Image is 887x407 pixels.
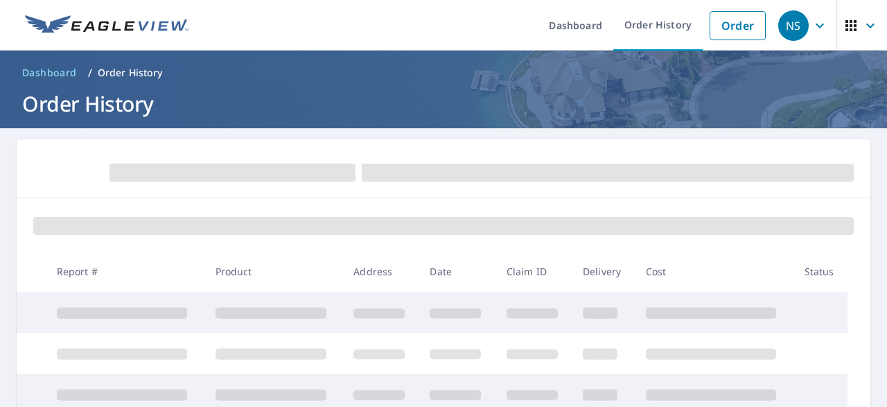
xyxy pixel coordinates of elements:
[635,251,793,292] th: Cost
[25,15,188,36] img: EV Logo
[46,251,204,292] th: Report #
[88,64,92,81] li: /
[495,251,572,292] th: Claim ID
[17,62,82,84] a: Dashboard
[793,251,848,292] th: Status
[419,251,495,292] th: Date
[342,251,419,292] th: Address
[17,89,870,118] h1: Order History
[572,251,635,292] th: Delivery
[98,66,163,80] p: Order History
[778,10,809,41] div: NS
[204,251,343,292] th: Product
[22,66,77,80] span: Dashboard
[17,62,870,84] nav: breadcrumb
[710,11,766,40] a: Order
